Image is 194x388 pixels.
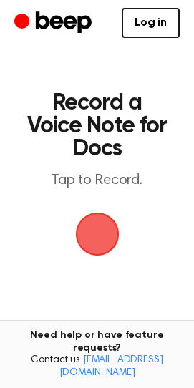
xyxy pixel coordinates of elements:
[14,9,95,37] a: Beep
[26,92,168,160] h1: Record a Voice Note for Docs
[26,172,168,190] p: Tap to Record.
[122,8,180,38] a: Log in
[76,213,119,256] img: Beep Logo
[59,355,163,378] a: [EMAIL_ADDRESS][DOMAIN_NAME]
[9,354,185,379] span: Contact us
